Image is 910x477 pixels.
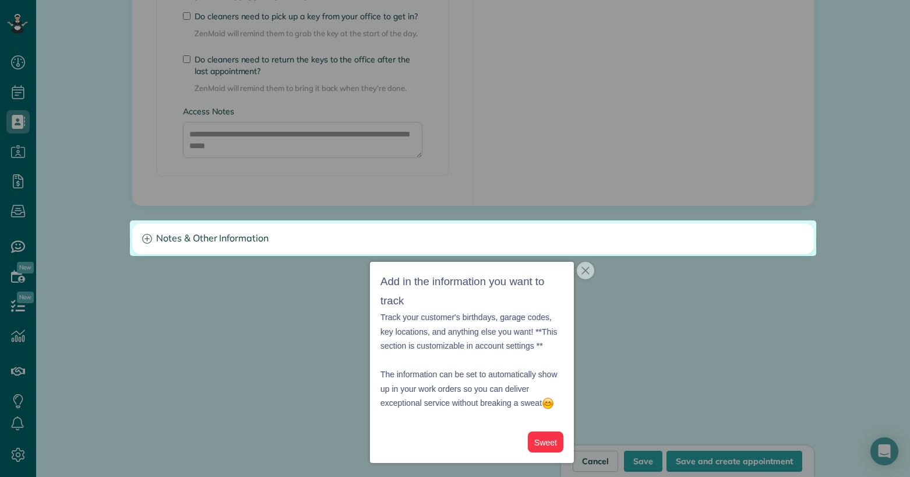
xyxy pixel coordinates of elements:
p: The information can be set to automatically show up in your work orders so you can deliver except... [380,353,563,411]
img: :blush: [542,397,554,409]
button: Sweet [528,432,563,453]
div: Add in the information you want to trackTrack your customer&amp;#39;s birthdays, garage codes, ke... [370,262,574,463]
a: Notes & Other Information [133,224,813,254]
p: Track your customer's birthdays, garage codes, key locations, and anything else you want! **This ... [380,310,563,353]
button: close, [577,262,594,279]
h3: Add in the information you want to track [380,272,563,310]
